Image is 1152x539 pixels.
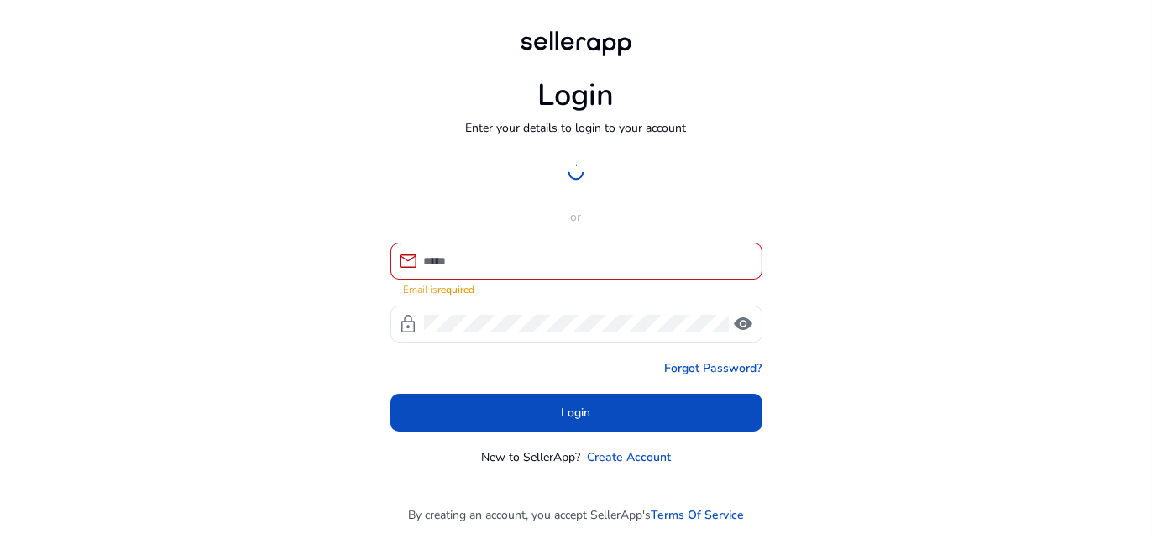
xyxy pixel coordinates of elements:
[390,394,762,432] button: Login
[651,506,744,524] a: Terms Of Service
[562,404,591,421] span: Login
[538,77,615,113] h1: Login
[438,283,475,296] strong: required
[390,208,762,226] p: or
[399,251,419,271] span: mail
[665,359,762,377] a: Forgot Password?
[399,314,419,334] span: lock
[404,280,749,297] mat-error: Email is
[481,448,580,466] p: New to SellerApp?
[734,314,754,334] span: visibility
[466,119,687,137] p: Enter your details to login to your account
[587,448,671,466] a: Create Account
